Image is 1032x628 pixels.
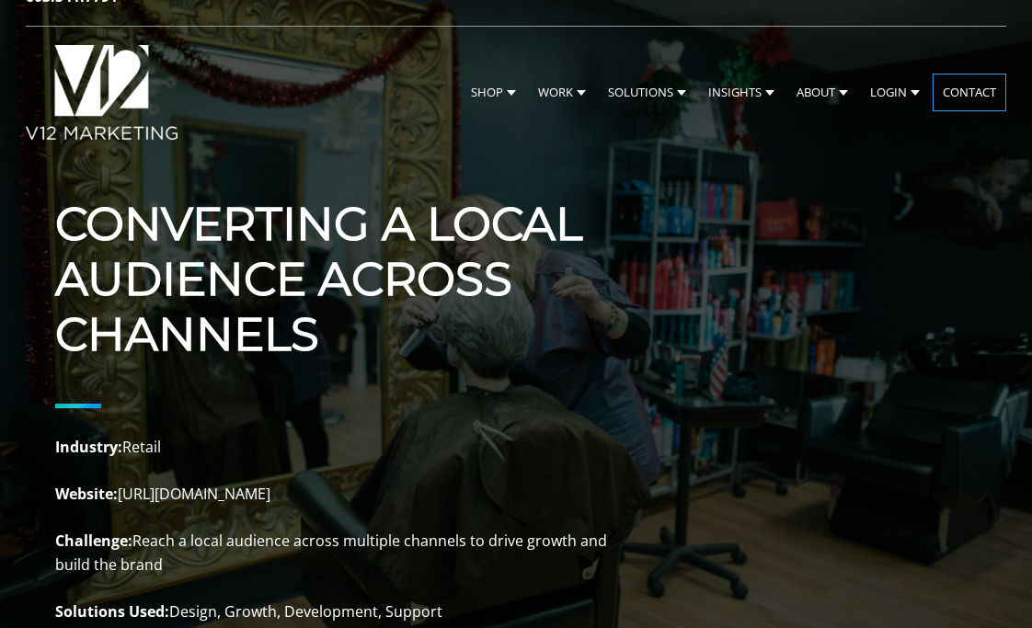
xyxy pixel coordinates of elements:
img: V12 MARKETING Logo New Hampshire Marketing Agency [26,45,178,140]
strong: Website: [55,484,118,504]
a: Insights [699,74,784,111]
h1: CONVERTING A LOCAL AUDIENCE ACROSS CHANNELS [55,197,607,362]
a: Contact [934,74,1005,111]
strong: Industry: [55,437,122,457]
strong: Solutions Used: [55,601,169,622]
a: Shop [462,74,525,111]
a: Work [529,74,595,111]
a: Solutions [599,74,695,111]
a: About [787,74,857,111]
a: Login [861,74,929,111]
iframe: Chat Widget [940,540,1032,628]
strong: Challenge: [55,531,132,551]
